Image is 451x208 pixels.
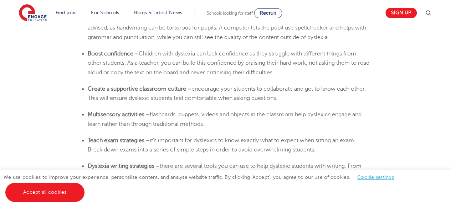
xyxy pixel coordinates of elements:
[88,137,355,153] span: it’s important for dyslexics to know exactly what to expect when sitting an exam. Break down exam...
[134,10,183,15] a: Blogs & Latest News
[88,137,150,144] b: Teach exam strategies –
[56,10,77,15] a: Find jobs
[5,183,84,202] a: Accept all cookies
[254,8,282,18] a: Recruit
[88,15,366,41] span: Letting a pupil with dyslexia submit work on a computer for every lesson is advised, as handwriti...
[357,175,394,180] a: Cookie settings
[88,111,362,127] span: flashcards, puppets, videos and objects in the classroom help dyslexics engage and learn rather t...
[260,10,276,16] span: Recruit
[88,86,191,92] b: Create a supportive classroom culture –
[4,175,401,195] span: We use cookies to improve your experience, personalise content, and analyse website traffic. By c...
[385,8,417,18] a: Sign up
[91,10,119,15] a: For Schools
[207,11,253,16] span: Schools looking for staff
[19,4,47,22] img: Engage Education
[88,163,160,169] b: Dyslexia writing strategies –
[88,50,139,57] b: Boost confidence –
[88,111,150,118] b: Multisensory activities –
[88,86,366,101] span: encourage your students to collaborate and get to know each other. This will ensure dyslexic stud...
[88,50,369,76] span: Children with dyslexia can lack confidence as they struggle with different things from other stud...
[88,163,362,188] span: there are several tools you can use to help dyslexic students with writing. From line readers, co...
